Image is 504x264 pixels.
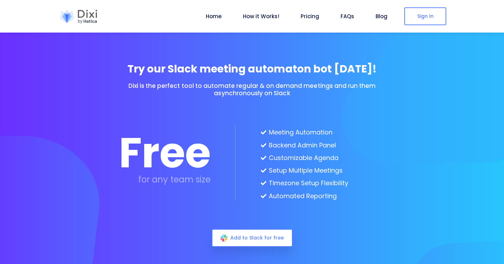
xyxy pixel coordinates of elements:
[230,234,284,241] span: Add to Slack for free
[404,7,446,25] a: Sign In
[261,191,348,201] li: Automated Reporting
[119,175,211,184] h6: for any team size
[220,235,227,242] img: slack-icon
[298,12,322,20] a: Pricing
[203,12,224,20] a: Home
[261,153,348,163] li: Customizable Agenda
[119,82,385,97] h6: Dixi is the perfect tool to automate regular & on demand meetings and run them asynchronously on ...
[261,127,348,137] li: Meeting Automation
[119,137,211,168] h3: Free
[373,12,390,20] a: Blog
[240,12,282,20] a: How it Works!
[212,229,293,247] a: Add to Slack for free
[261,140,348,150] li: Backend Admin Panel
[261,178,348,188] li: Timezone Setup Flexibility
[119,63,385,75] h2: Try our Slack meeting automaton bot [DATE]!
[261,166,348,175] li: Setup Multiple Meetings
[338,12,357,20] a: FAQs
